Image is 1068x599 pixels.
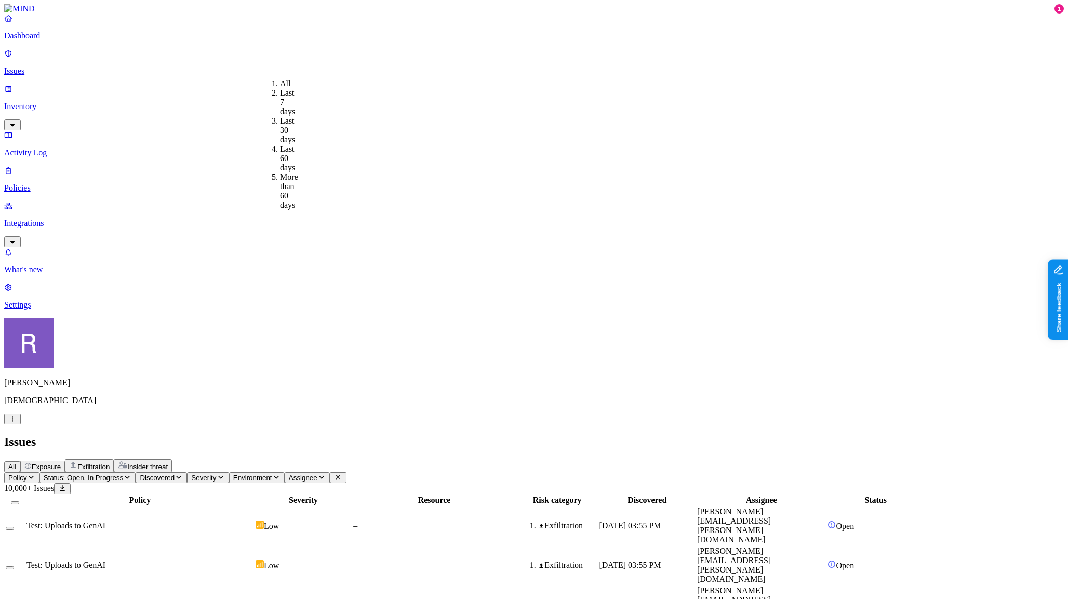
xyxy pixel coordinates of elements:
[538,561,597,570] div: Exfiltration
[6,566,14,569] button: Select row
[4,378,1064,388] p: [PERSON_NAME]
[8,463,16,471] span: All
[264,561,279,570] span: Low
[4,102,1064,111] p: Inventory
[256,496,351,505] div: Severity
[4,318,54,368] img: Rich Thompson
[697,507,771,544] span: [PERSON_NAME][EMAIL_ADDRESS][PERSON_NAME][DOMAIN_NAME]
[4,435,1064,449] h2: Issues
[264,522,279,530] span: Low
[827,521,836,529] img: status-open
[599,561,661,569] span: [DATE] 03:55 PM
[4,84,1064,129] a: Inventory
[44,474,123,482] span: Status: Open, In Progress
[4,201,1064,246] a: Integrations
[599,496,695,505] div: Discovered
[836,522,854,530] span: Open
[4,148,1064,157] p: Activity Log
[827,496,924,505] div: Status
[32,463,61,471] span: Exposure
[4,4,1064,14] a: MIND
[256,521,264,529] img: severity-low
[836,561,854,570] span: Open
[289,474,317,482] span: Assignee
[77,463,110,471] span: Exfiltration
[599,521,661,530] span: [DATE] 03:55 PM
[353,521,357,530] span: –
[4,66,1064,76] p: Issues
[4,396,1064,405] p: [DEMOGRAPHIC_DATA]
[697,496,826,505] div: Assignee
[4,130,1064,157] a: Activity Log
[353,496,515,505] div: Resource
[140,474,175,482] span: Discovered
[4,49,1064,76] a: Issues
[11,501,19,504] button: Select all
[191,474,216,482] span: Severity
[4,265,1064,274] p: What's new
[26,561,105,569] span: Test: Uploads to GenAI
[353,561,357,569] span: –
[4,219,1064,228] p: Integrations
[4,283,1064,310] a: Settings
[4,31,1064,41] p: Dashboard
[6,527,14,530] button: Select row
[1054,4,1064,14] div: 1
[4,166,1064,193] a: Policies
[4,484,54,492] span: 10,000+ Issues
[26,521,105,530] span: Test: Uploads to GenAI
[4,300,1064,310] p: Settings
[127,463,168,471] span: Insider threat
[233,474,272,482] span: Environment
[538,521,597,530] div: Exfiltration
[4,183,1064,193] p: Policies
[697,547,771,583] span: [PERSON_NAME][EMAIL_ADDRESS][PERSON_NAME][DOMAIN_NAME]
[26,496,253,505] div: Policy
[4,14,1064,41] a: Dashboard
[4,247,1064,274] a: What's new
[827,560,836,568] img: status-open
[517,496,597,505] div: Risk category
[8,474,27,482] span: Policy
[4,4,35,14] img: MIND
[256,560,264,568] img: severity-low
